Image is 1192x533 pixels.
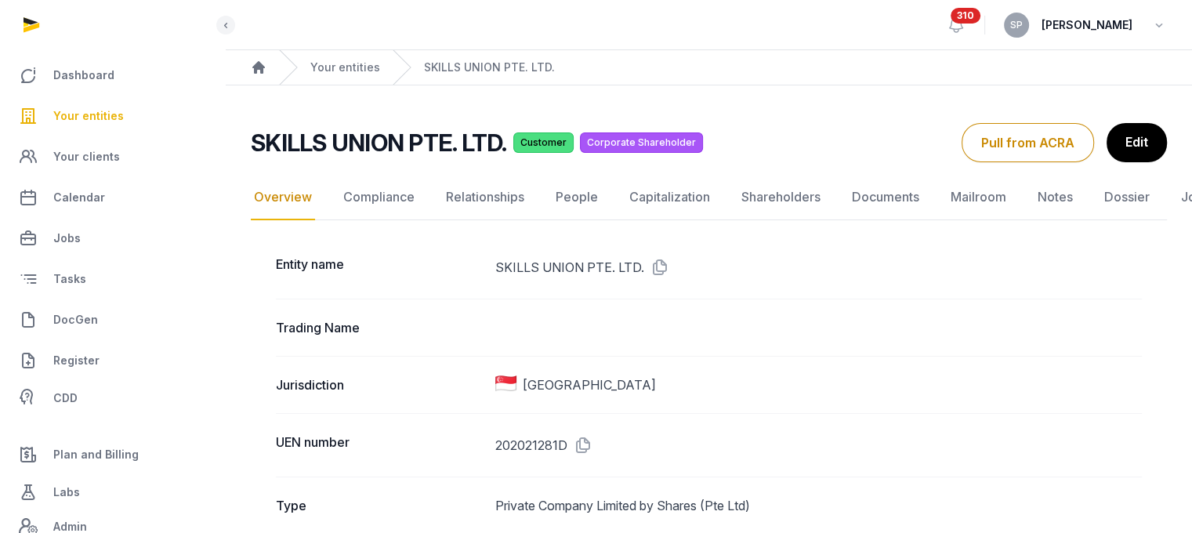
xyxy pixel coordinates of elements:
[276,318,483,337] dt: Trading Name
[738,175,824,220] a: Shareholders
[53,483,80,502] span: Labs
[13,219,212,257] a: Jobs
[1042,16,1132,34] span: [PERSON_NAME]
[53,229,81,248] span: Jobs
[251,175,315,220] a: Overview
[443,175,527,220] a: Relationships
[1034,175,1076,220] a: Notes
[13,56,212,94] a: Dashboard
[13,436,212,473] a: Plan and Billing
[13,260,212,298] a: Tasks
[849,175,922,220] a: Documents
[226,50,1192,85] nav: Breadcrumb
[1101,175,1153,220] a: Dossier
[580,132,703,153] span: Corporate Shareholder
[53,147,120,166] span: Your clients
[53,351,100,370] span: Register
[1010,20,1023,30] span: SP
[951,8,980,24] span: 310
[962,123,1094,162] button: Pull from ACRA
[1107,123,1167,162] a: Edit
[53,188,105,207] span: Calendar
[251,129,507,157] h2: SKILLS UNION PTE. LTD.
[53,389,78,408] span: CDD
[53,310,98,329] span: DocGen
[53,270,86,288] span: Tasks
[424,60,555,75] a: SKILLS UNION PTE. LTD.
[13,138,212,176] a: Your clients
[626,175,713,220] a: Capitalization
[276,496,483,515] dt: Type
[13,342,212,379] a: Register
[523,375,656,394] span: [GEOGRAPHIC_DATA]
[53,66,114,85] span: Dashboard
[276,375,483,394] dt: Jurisdiction
[276,255,483,280] dt: Entity name
[513,132,574,153] span: Customer
[13,301,212,339] a: DocGen
[495,255,1142,280] dd: SKILLS UNION PTE. LTD.
[495,433,1142,458] dd: 202021281D
[276,433,483,458] dt: UEN number
[251,175,1167,220] nav: Tabs
[13,179,212,216] a: Calendar
[495,496,1142,515] dd: Private Company Limited by Shares (Pte Ltd)
[13,97,212,135] a: Your entities
[13,473,212,511] a: Labs
[340,175,418,220] a: Compliance
[53,445,139,464] span: Plan and Billing
[947,175,1009,220] a: Mailroom
[53,107,124,125] span: Your entities
[310,60,380,75] a: Your entities
[1004,13,1029,38] button: SP
[13,383,212,414] a: CDD
[553,175,601,220] a: People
